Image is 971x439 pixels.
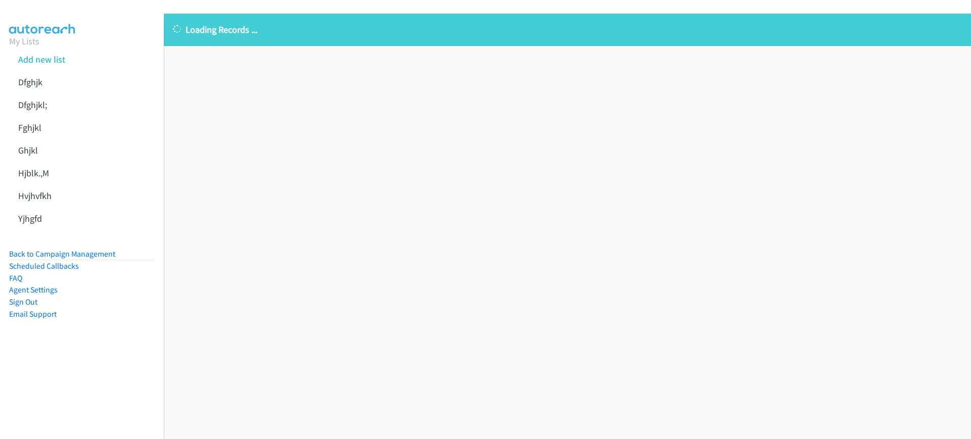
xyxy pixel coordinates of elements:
[18,76,42,88] a: Dfghjk
[18,190,52,202] a: Hvjhvfkh
[18,99,47,111] a: Dfghjkl;
[9,285,58,295] a: Agent Settings
[9,273,22,283] a: FAQ
[18,122,41,133] a: Fghjkl
[9,35,39,47] a: My Lists
[9,261,79,271] a: Scheduled Callbacks
[18,144,38,156] a: Ghjkl
[9,309,57,319] a: Email Support
[173,23,962,36] p: Loading Records ...
[18,167,49,179] a: Hjblk.,M
[18,213,42,224] a: Yjhgfd
[18,54,65,65] a: Add new list
[9,249,115,259] a: Back to Campaign Management
[9,297,37,307] a: Sign Out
